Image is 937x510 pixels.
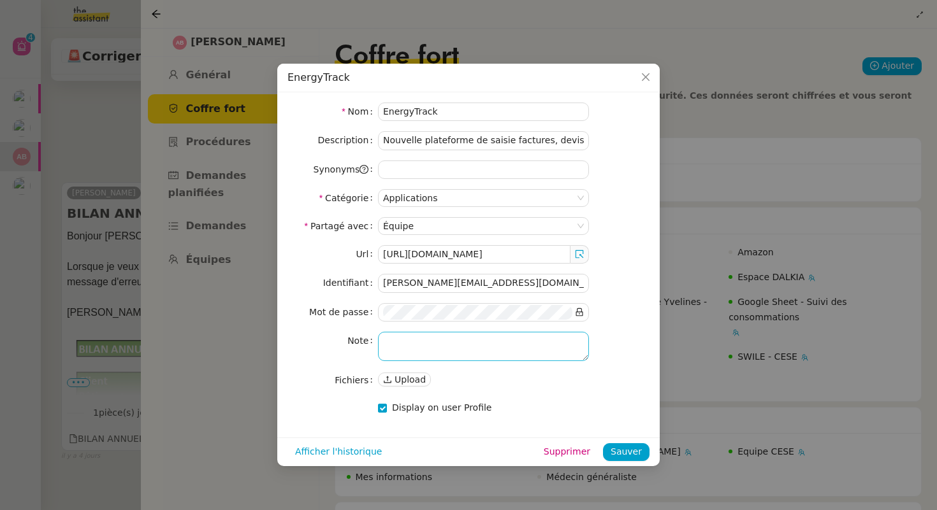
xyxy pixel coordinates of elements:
[347,332,378,350] label: Note
[632,64,660,92] button: Close
[611,444,642,459] span: Sauver
[287,443,389,461] button: Afficher l'historique
[323,274,378,292] label: Identifiant
[383,218,584,234] nz-select-item: Équipe
[304,217,378,235] label: Partagé avec
[356,245,378,263] label: Url
[392,402,491,413] span: Display on user Profile
[335,371,378,389] label: Fichiers
[342,103,378,120] label: Nom
[287,71,350,83] span: EnergyTrack
[309,303,378,321] label: Mot de passe
[383,190,584,206] nz-select-item: Applications
[544,444,590,459] span: Supprimer
[314,164,369,174] span: Synonyms
[378,372,431,386] button: Upload
[318,131,378,149] label: Description
[603,443,650,461] button: Sauver
[395,373,426,386] span: Upload
[378,274,589,292] input: Identifiant
[319,189,378,207] label: Catégorie
[295,444,382,459] span: Afficher l'historique
[378,245,570,264] input: https://www.myapp.com
[536,443,598,461] button: Supprimer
